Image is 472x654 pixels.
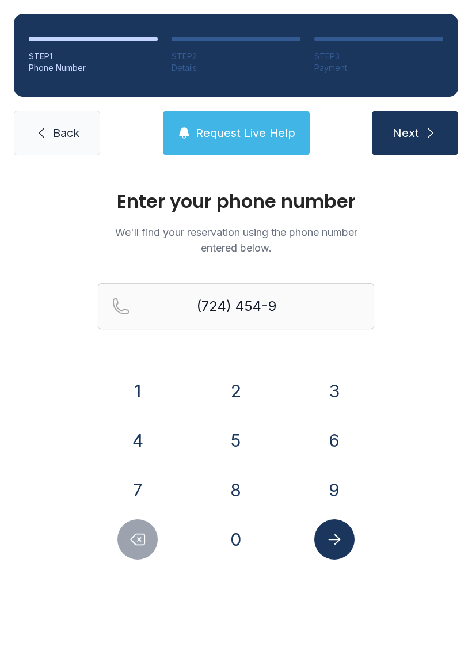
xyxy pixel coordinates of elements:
button: 1 [117,371,158,411]
button: 3 [314,371,355,411]
div: STEP 2 [172,51,300,62]
div: Details [172,62,300,74]
span: Next [393,125,419,141]
button: Delete number [117,519,158,560]
p: We'll find your reservation using the phone number entered below. [98,225,374,256]
button: 9 [314,470,355,510]
button: 5 [216,420,256,461]
div: STEP 1 [29,51,158,62]
button: 6 [314,420,355,461]
h1: Enter your phone number [98,192,374,211]
button: 0 [216,519,256,560]
div: Payment [314,62,443,74]
button: 7 [117,470,158,510]
span: Request Live Help [196,125,295,141]
button: 4 [117,420,158,461]
div: STEP 3 [314,51,443,62]
span: Back [53,125,79,141]
button: 2 [216,371,256,411]
input: Reservation phone number [98,283,374,329]
button: 8 [216,470,256,510]
button: Submit lookup form [314,519,355,560]
div: Phone Number [29,62,158,74]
